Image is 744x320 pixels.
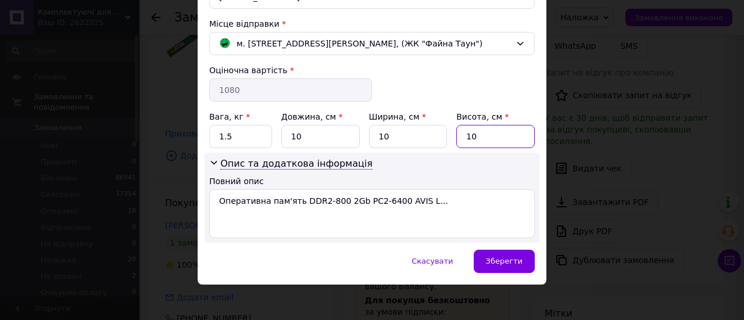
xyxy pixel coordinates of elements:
[281,112,343,121] label: Довжина, см
[209,112,250,121] label: Вага, кг
[209,66,287,75] label: Оціночна вартість
[209,18,535,30] div: Місце відправки
[456,112,509,121] label: Висота, см
[220,158,373,170] span: Опис та додаткова інформація
[412,257,453,265] span: Скасувати
[237,37,482,50] span: м. [STREET_ADDRESS][PERSON_NAME], (ЖК "Файна Таун")
[209,177,264,186] label: Повний опис
[209,189,535,238] textarea: Оперативна пам'ять DDR2-800 2Gb PC2-6400 AVIS L...
[486,257,523,265] span: Зберегти
[369,112,426,121] label: Ширина, см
